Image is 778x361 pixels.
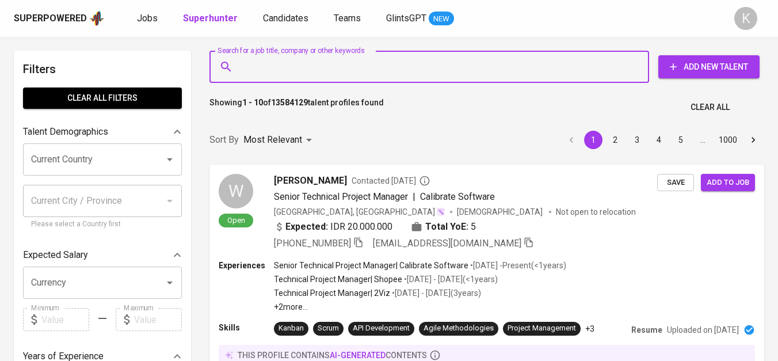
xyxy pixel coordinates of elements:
button: page 1 [584,131,602,149]
button: Go to page 2 [606,131,624,149]
button: Go to page 4 [650,131,668,149]
span: [DEMOGRAPHIC_DATA] [457,206,544,218]
span: AI-generated [330,351,386,360]
p: Expected Salary [23,248,88,262]
b: 13584129 [271,98,308,107]
span: | [413,190,415,204]
p: Technical Project Manager | 2Viz [274,287,390,299]
span: Add New Talent [668,60,750,74]
b: Expected: [285,220,328,234]
span: Open [223,215,250,225]
b: 1 - 10 [242,98,263,107]
span: [EMAIL_ADDRESS][DOMAIN_NAME] [373,238,521,249]
p: +2 more ... [274,301,566,313]
p: Please select a Country first [31,219,174,230]
p: • [DATE] - Present ( <1 years ) [468,260,566,271]
nav: pagination navigation [560,131,764,149]
div: K [734,7,757,30]
p: Most Relevant [243,133,302,147]
div: Most Relevant [243,130,316,151]
a: Superhunter [183,12,240,26]
span: Add to job [707,176,749,189]
button: Clear All [686,97,734,118]
p: • [DATE] - [DATE] ( <1 years ) [402,273,498,285]
button: Save [657,174,694,192]
p: Experiences [219,260,274,271]
button: Open [162,275,178,291]
p: this profile contains contents [238,349,427,361]
span: Clear All [691,100,730,115]
span: Jobs [137,13,158,24]
p: Uploaded on [DATE] [667,324,739,336]
b: Total YoE: [425,220,468,234]
img: app logo [89,10,105,27]
div: Expected Salary [23,244,182,267]
p: Talent Demographics [23,125,108,139]
div: IDR 20.000.000 [274,220,392,234]
span: Candidates [263,13,308,24]
span: 5 [471,220,476,234]
input: Value [134,308,182,331]
span: Contacted [DATE] [352,175,430,187]
button: Open [162,151,178,168]
button: Add to job [701,174,755,192]
span: NEW [429,13,454,25]
p: Sort By [209,133,239,147]
span: Teams [334,13,361,24]
span: [PHONE_NUMBER] [274,238,351,249]
h6: Filters [23,60,182,78]
p: Not open to relocation [556,206,636,218]
span: Clear All filters [32,91,173,105]
span: GlintsGPT [386,13,426,24]
p: Technical Project Manager | Shopee [274,273,402,285]
div: API Development [353,323,410,334]
svg: By Batam recruiter [419,175,430,187]
p: Skills [219,322,274,333]
p: Resume [631,324,662,336]
button: Go to page 3 [628,131,646,149]
a: Candidates [263,12,311,26]
div: Superpowered [14,12,87,25]
button: Go to page 5 [672,131,690,149]
span: Calibrate Software [420,191,495,202]
span: Save [663,176,688,189]
button: Clear All filters [23,88,182,109]
div: … [693,134,712,146]
p: • [DATE] - [DATE] ( 3 years ) [390,287,481,299]
img: magic_wand.svg [436,207,445,216]
div: [GEOGRAPHIC_DATA], [GEOGRAPHIC_DATA] [274,206,445,218]
button: Go to page 1000 [715,131,741,149]
a: Superpoweredapp logo [14,10,105,27]
div: Project Management [508,323,576,334]
button: Add New Talent [658,55,760,78]
div: Kanban [279,323,304,334]
a: Jobs [137,12,160,26]
span: [PERSON_NAME] [274,174,347,188]
div: Talent Demographics [23,120,182,143]
p: Senior Technical Project Manager | Calibrate Software [274,260,468,271]
a: Teams [334,12,363,26]
input: Value [41,308,89,331]
div: Scrum [318,323,339,334]
p: +3 [585,323,594,335]
div: Agile Methodologies [424,323,494,334]
b: Superhunter [183,13,238,24]
button: Go to next page [744,131,762,149]
span: Senior Technical Project Manager [274,191,408,202]
div: W [219,174,253,208]
a: GlintsGPT NEW [386,12,454,26]
p: Showing of talent profiles found [209,97,384,118]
